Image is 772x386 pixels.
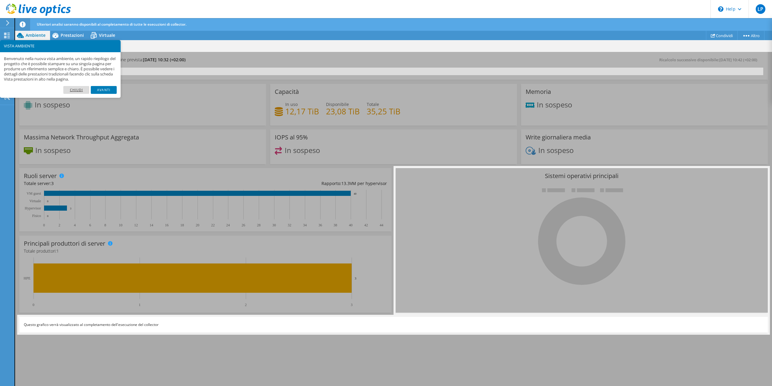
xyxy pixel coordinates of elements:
a: Chiudi [63,86,89,94]
span: Virtuale [99,32,115,38]
div: Questo grafico verrà visualizzato al completamento dell'esecuzione del collector [19,317,768,333]
a: Avanti [91,86,117,94]
span: Ambiente [26,32,46,38]
span: Prestazioni [61,32,84,38]
span: Ulteriori analisi saranno disponibili al completamento di tutte le esecuzioni di collector. [37,22,186,27]
svg: \n [718,6,723,12]
p: Benvenuto nella nuova vista ambiente, un rapido riepilogo del progetto che è possibile stampare s... [4,56,117,82]
span: LP [756,4,765,14]
a: Condividi [706,31,738,40]
a: Altro [737,31,764,40]
h3: VISTA AMBIENTE [4,44,117,48]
